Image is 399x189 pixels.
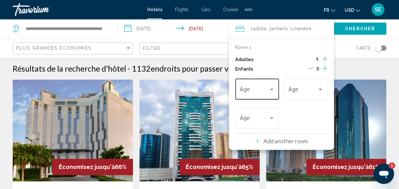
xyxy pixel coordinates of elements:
p: Room 1 [235,45,251,50]
span: SE [375,6,382,13]
button: Chercher [334,23,386,34]
button: User Menu [370,3,386,16]
a: Hotels [147,7,162,12]
iframe: Nombre de messages non lus [382,162,395,169]
span: , 3 [267,24,288,33]
a: Cruises [223,7,238,12]
img: Hotel image [13,80,133,181]
span: Chercher [345,26,375,31]
span: Adulte [253,26,267,31]
div: 65% [179,159,260,175]
button: Check-in date: Oct 18, 2025 Check-out date: Nov 1, 2025 [118,19,229,38]
span: Économisez jusqu'à [59,164,115,170]
span: Économisez jusqu'à [313,164,369,170]
span: Chambre [292,26,311,31]
span: 1 [316,56,319,61]
img: Hotel image [139,80,260,181]
span: , 1 [288,24,311,33]
button: Increment children [322,64,328,74]
span: USD [345,8,354,13]
span: Carte [356,44,371,52]
span: Plus grandes économies [16,45,92,51]
mat-select: Sort by [16,46,131,51]
button: Extra navigation items [245,4,252,15]
button: Toggle map [371,45,386,51]
span: Économisez jusqu'à [186,164,242,170]
button: Filter [139,42,260,55]
button: Increment adults [322,55,328,64]
button: Decrement children [307,65,313,73]
button: Decrement adults [307,56,313,63]
span: 3 [316,66,319,71]
a: Cars [201,7,210,12]
span: - [128,64,130,73]
button: Change currency [345,5,360,15]
button: Add another room [255,134,307,147]
span: 1 [250,24,267,33]
h2: 1132 [132,64,267,73]
p: Add another room [263,137,307,144]
p: Adultes [235,57,254,62]
a: Flights [175,7,189,12]
span: fr [324,8,329,13]
div: 66% [52,159,133,175]
span: Enfants [271,26,288,31]
div: 61% [306,159,386,175]
a: Travorium [13,3,141,16]
button: Change language [324,5,335,15]
button: Travelers: 1 adult, 3 children [229,19,334,38]
p: Enfants [235,66,253,72]
span: endroits pour passer votre temps [151,64,267,73]
span: Filtre [143,46,161,51]
h1: Résultats de la recherche d'hôtel [13,64,126,73]
iframe: Bouton de lancement de la fenêtre de messagerie, 1 message non lu [374,164,394,184]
